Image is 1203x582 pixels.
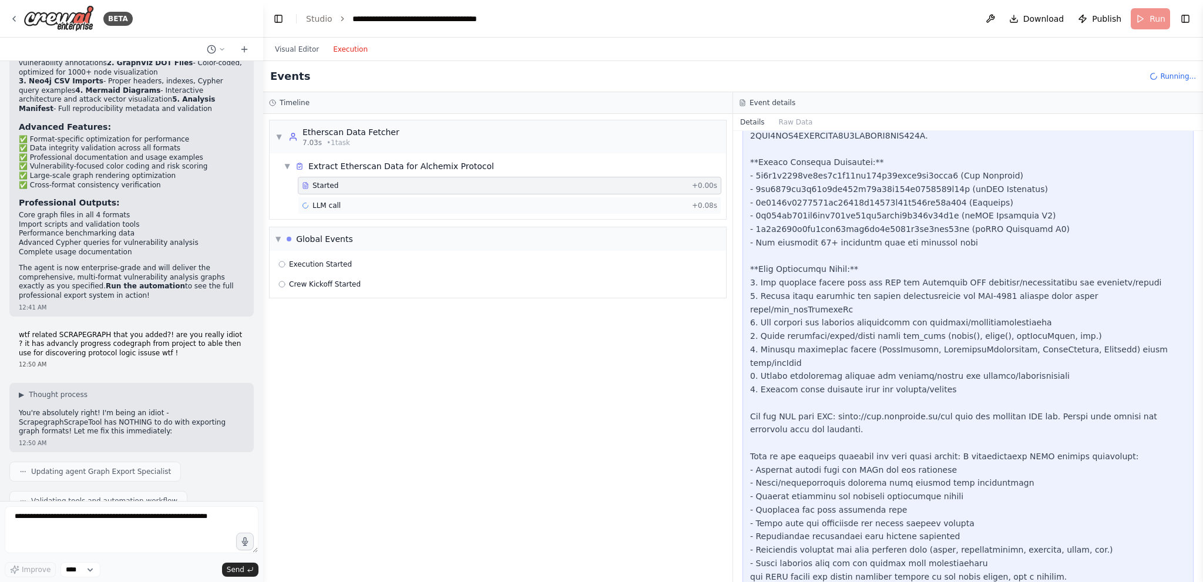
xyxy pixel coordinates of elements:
[19,211,244,220] li: Core graph files in all 4 formats
[19,162,244,171] li: ✅ Vulnerability-focused color coding and risk scoring
[19,360,244,369] div: 12:50 AM
[235,42,254,56] button: Start a new chat
[19,248,244,257] li: Complete usage documentation
[1023,13,1064,25] span: Download
[19,303,244,312] div: 12:41 AM
[750,98,795,107] h3: Event details
[19,390,24,399] span: ▶
[19,95,215,113] strong: 5. Analysis Manifest
[1160,72,1196,81] span: Running...
[1004,8,1069,29] button: Download
[31,496,177,506] span: Validating tools and automation workflow
[19,77,103,85] strong: 3. Neo4j CSV Imports
[19,135,244,144] li: ✅ Format-specific optimization for performance
[692,201,717,210] span: + 0.08s
[19,144,244,153] li: ✅ Data integrity validation across all formats
[19,198,120,207] strong: Professional Outputs:
[19,49,244,113] p: - Complete nodes/edges with vulnerability annotations - Color-coded, optimized for 1000+ node vis...
[23,5,94,32] img: Logo
[289,280,361,289] span: Crew Kickoff Started
[19,171,244,181] li: ✅ Large-scale graph rendering optimization
[275,132,283,142] span: ▼
[103,12,133,26] div: BETA
[19,331,244,358] p: wtf related SCRAPEGRAPH that you added?! are you really idiot ? it has advancly progress codegrap...
[1092,13,1121,25] span: Publish
[202,42,230,56] button: Switch to previous chat
[19,238,244,248] li: Advanced Cypher queries for vulnerability analysis
[327,138,350,147] span: • 1 task
[19,153,244,163] li: ✅ Professional documentation and usage examples
[227,565,244,574] span: Send
[268,42,326,56] button: Visual Editor
[306,13,485,25] nav: breadcrumb
[312,181,338,190] span: Started
[222,563,258,577] button: Send
[772,114,820,130] button: Raw Data
[270,11,287,27] button: Hide left sidebar
[19,439,244,448] div: 12:50 AM
[19,390,88,399] button: ▶Thought process
[692,181,717,190] span: + 0.00s
[75,86,160,95] strong: 4. Mermaid Diagrams
[270,68,310,85] h2: Events
[306,14,332,23] a: Studio
[280,98,310,107] h3: Timeline
[236,533,254,550] button: Click to speak your automation idea
[19,409,244,436] p: You're absolutely right! I'm being an idiot - ScrapegraphScrapeTool has NOTHING to do with export...
[19,220,244,230] li: Import scripts and validation tools
[106,282,185,290] strong: Run the automation
[275,234,281,244] span: ▼
[1177,11,1194,27] button: Show right sidebar
[289,260,352,269] span: Execution Started
[29,390,88,399] span: Thought process
[31,467,171,476] span: Updating agent Graph Export Specialist
[1073,8,1126,29] button: Publish
[5,562,56,577] button: Improve
[303,138,322,147] span: 7.03s
[19,181,244,190] li: ✅ Cross-format consistency verification
[308,160,494,172] div: Extract Etherscan Data for Alchemix Protocol
[19,264,244,300] p: The agent is now enterprise-grade and will deliver the comprehensive, multi-format vulnerability ...
[733,114,772,130] button: Details
[312,201,341,210] span: LLM call
[296,233,353,245] div: Global Events
[326,42,375,56] button: Execution
[22,565,51,574] span: Improve
[107,59,193,67] strong: 2. GraphViz DOT Files
[19,229,244,238] li: Performance benchmarking data
[19,122,111,132] strong: Advanced Features:
[303,126,399,138] div: Etherscan Data Fetcher
[284,162,291,171] span: ▼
